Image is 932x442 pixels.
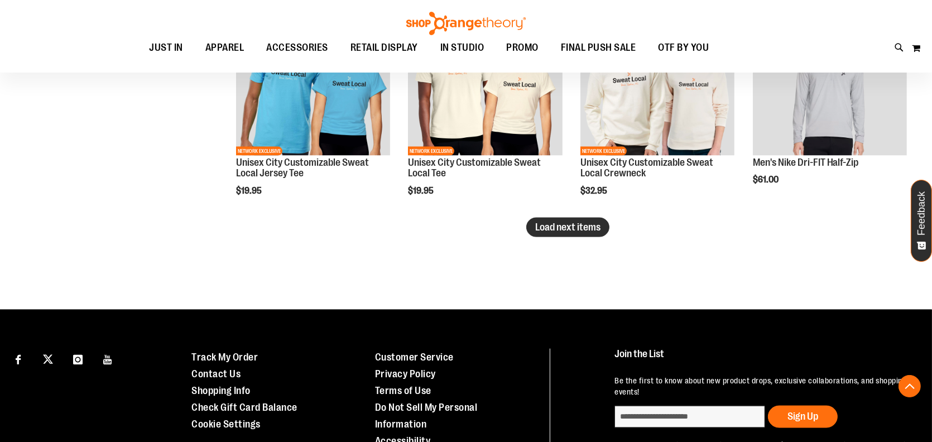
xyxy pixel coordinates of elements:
a: Unisex City Customizable Sweat Local Tee [408,157,541,179]
span: IN STUDIO [440,35,484,60]
p: Be the first to know about new product drops, exclusive collaborations, and shopping events! [614,375,909,397]
span: Sign Up [787,411,818,422]
a: Privacy Policy [375,368,436,379]
a: Men's Nike Dri-FIT Half-Zip [753,157,859,168]
span: $32.95 [580,186,609,196]
span: NETWORK EXCLUSIVE [408,147,454,156]
a: Contact Us [191,368,241,379]
span: APPAREL [205,35,244,60]
a: IN STUDIO [429,35,496,61]
a: OTF BY YOU [647,35,720,61]
a: JUST IN [138,35,195,61]
img: Twitter [43,354,53,364]
span: RETAIL DISPLAY [350,35,418,60]
a: Image of Unisex City Customizable Very Important TeeNEWNETWORK EXCLUSIVE [408,1,562,157]
a: Unisex City Customizable Fine Jersey TeeNEWNETWORK EXCLUSIVE [236,1,390,157]
a: ACCESSORIES [256,35,340,61]
button: Back To Top [899,375,921,397]
span: JUST IN [150,35,184,60]
h4: Join the List [614,349,909,369]
a: RETAIL DISPLAY [339,35,429,61]
span: $19.95 [408,186,435,196]
a: Check Gift Card Balance [191,402,297,413]
a: Unisex City Customizable Sweat Local Jersey Tee [236,157,369,179]
img: Unisex City Customizable Fine Jersey Tee [236,1,390,155]
a: Visit our Instagram page [68,349,88,368]
a: Cookie Settings [191,419,261,430]
img: Image of Unisex City Customizable NuBlend Crewneck [580,1,734,155]
span: FINAL PUSH SALE [561,35,636,60]
img: Shop Orangetheory [405,12,527,35]
img: Men's Nike Dri-FIT Half-Zip [753,1,907,155]
a: Visit our Facebook page [8,349,28,368]
span: Load next items [535,222,600,233]
input: enter email [614,406,765,428]
a: APPAREL [194,35,256,60]
span: $61.00 [753,175,780,185]
span: ACCESSORIES [267,35,329,60]
a: Track My Order [191,352,258,363]
a: Visit our Youtube page [98,349,118,368]
a: Image of Unisex City Customizable NuBlend CrewneckNEWNETWORK EXCLUSIVE [580,1,734,157]
span: $19.95 [236,186,263,196]
a: Men's Nike Dri-FIT Half-ZipNEW [753,1,907,157]
span: PROMO [507,35,539,60]
a: Do Not Sell My Personal Information [375,402,478,430]
a: Visit our X page [39,349,58,368]
a: Customer Service [375,352,454,363]
span: NETWORK EXCLUSIVE [236,147,282,156]
a: FINAL PUSH SALE [550,35,647,61]
button: Sign Up [768,406,838,428]
button: Load next items [526,218,609,237]
span: OTF BY YOU [659,35,709,60]
button: Feedback - Show survey [911,180,932,262]
span: Feedback [916,191,927,236]
img: Image of Unisex City Customizable Very Important Tee [408,1,562,155]
a: Shopping Info [191,385,251,396]
a: Terms of Use [375,385,431,396]
a: Unisex City Customizable Sweat Local Crewneck [580,157,713,179]
span: NETWORK EXCLUSIVE [580,147,627,156]
a: PROMO [496,35,550,61]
